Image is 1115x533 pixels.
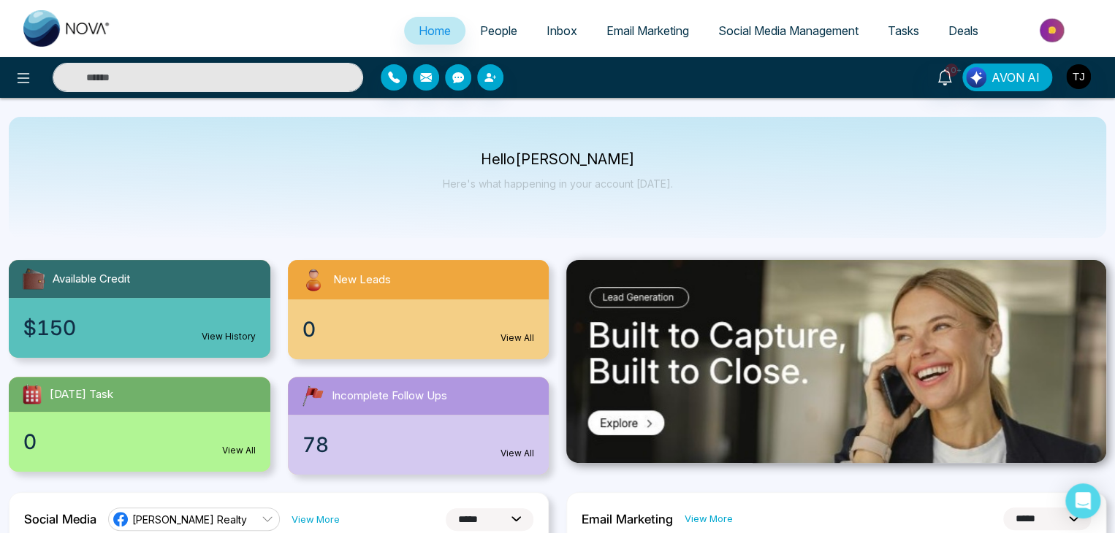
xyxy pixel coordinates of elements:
[302,314,316,345] span: 0
[718,23,859,38] span: Social Media Management
[501,447,534,460] a: View All
[20,383,44,406] img: todayTask.svg
[292,513,340,526] a: View More
[582,512,673,526] h2: Email Marketing
[945,64,958,77] span: 10+
[1000,14,1106,47] img: Market-place.gif
[300,383,326,409] img: followUps.svg
[132,513,247,526] span: [PERSON_NAME] Realty
[23,10,111,47] img: Nova CRM Logo
[948,23,978,38] span: Deals
[419,23,451,38] span: Home
[332,388,447,404] span: Incomplete Follow Ups
[704,17,873,45] a: Social Media Management
[592,17,704,45] a: Email Marketing
[23,426,37,457] span: 0
[992,69,1040,86] span: AVON AI
[606,23,689,38] span: Email Marketing
[50,386,113,403] span: [DATE] Task
[24,512,96,526] h2: Social Media
[300,266,327,294] img: newLeads.svg
[302,429,329,460] span: 78
[465,17,532,45] a: People
[873,17,934,45] a: Tasks
[566,260,1106,463] img: .
[443,177,673,190] p: Here's what happening in your account [DATE].
[222,444,256,457] a: View All
[532,17,592,45] a: Inbox
[927,64,962,89] a: 10+
[547,23,577,38] span: Inbox
[53,271,130,288] span: Available Credit
[279,260,558,359] a: New Leads0View All
[279,377,558,475] a: Incomplete Follow Ups78View All
[480,23,517,38] span: People
[202,330,256,343] a: View History
[443,153,673,166] p: Hello [PERSON_NAME]
[1065,483,1100,518] div: Open Intercom Messenger
[333,272,391,288] span: New Leads
[23,312,76,343] span: $150
[888,23,919,38] span: Tasks
[501,331,534,345] a: View All
[1066,64,1091,89] img: User Avatar
[934,17,993,45] a: Deals
[20,266,47,292] img: availableCredit.svg
[404,17,465,45] a: Home
[966,67,986,88] img: Lead Flow
[685,512,733,526] a: View More
[962,64,1052,91] button: AVON AI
